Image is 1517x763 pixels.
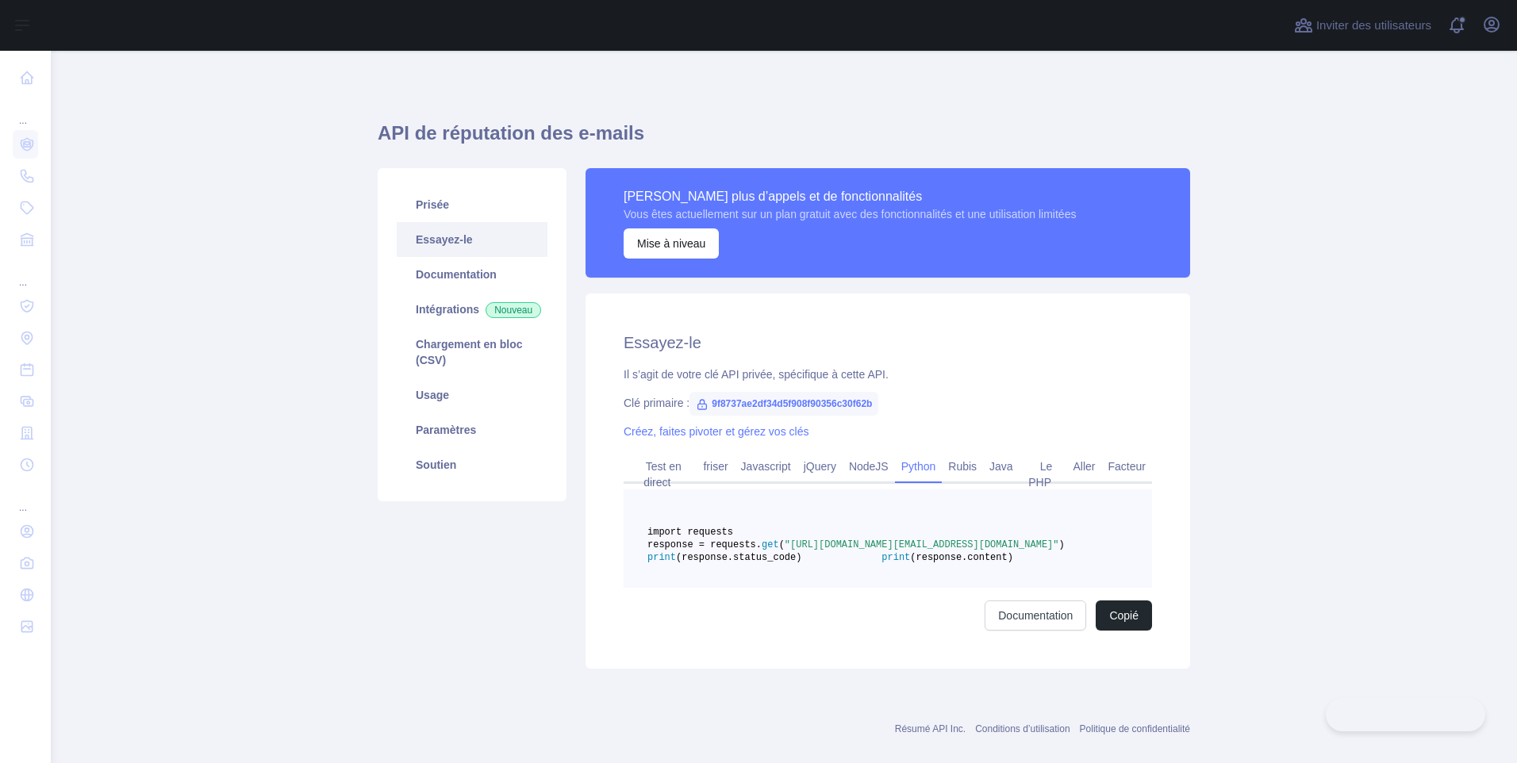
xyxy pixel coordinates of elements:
[624,425,808,438] a: Créez, faites pivoter et gérez vos clés
[1080,723,1190,734] a: Politique de confidentialité
[1102,454,1152,479] a: Facteur
[647,539,762,550] span: response = requests.
[378,121,1190,159] h1: API de réputation des e-mails
[13,482,38,514] div: ...
[397,292,547,327] a: IntégrationsNouveau
[1028,454,1058,495] a: Le PHP
[910,552,1013,563] span: (response.content)
[624,332,1152,354] h2: Essayez-le
[624,206,1076,222] div: Vous êtes actuellement sur un plan gratuit avec des fonctionnalités et une utilisation limitées
[647,552,676,563] span: print
[779,539,785,550] span: (
[624,368,889,381] font: Il s’agit de votre clé API privée, spécifique à cette API.
[762,539,779,550] span: get
[895,454,943,479] a: Python
[397,327,547,378] a: Chargement en bloc (CSV)
[1059,539,1065,550] span: )
[676,552,801,563] span: (response.status_code)
[397,222,547,257] a: Essayez-le
[881,552,910,563] span: print
[983,454,1020,479] a: Java
[13,257,38,289] div: ...
[1316,17,1431,35] span: Inviter des utilisateurs
[1291,13,1434,38] button: Inviter des utilisateurs
[735,454,797,479] a: Javascript
[843,454,895,479] a: NodeJS
[985,600,1086,631] a: Documentation
[689,392,878,416] span: 9f8737ae2df34d5f908f90356c30f62b
[397,412,547,447] a: Paramètres
[397,187,547,222] a: Prisée
[624,395,1152,411] div: Clé primaire :
[397,257,547,292] a: Documentation
[785,539,1059,550] span: "[URL][DOMAIN_NAME][EMAIL_ADDRESS][DOMAIN_NAME]"
[624,228,719,259] button: Mise à niveau
[797,454,843,479] a: jQuery
[486,302,541,318] span: Nouveau
[13,95,38,127] div: ...
[639,454,682,495] a: Test en direct
[697,454,734,479] a: friser
[1326,698,1485,731] iframe: Toggle Customer Support
[895,723,966,734] a: Résumé API Inc.
[975,723,1070,734] a: Conditions d’utilisation
[942,454,983,479] a: Rubis
[624,187,1076,206] div: [PERSON_NAME] plus d’appels et de fonctionnalités
[397,447,547,482] a: Soutien
[1096,600,1152,631] button: Copié
[397,378,547,412] a: Usage
[1067,454,1102,479] a: Aller
[647,527,733,538] span: import requests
